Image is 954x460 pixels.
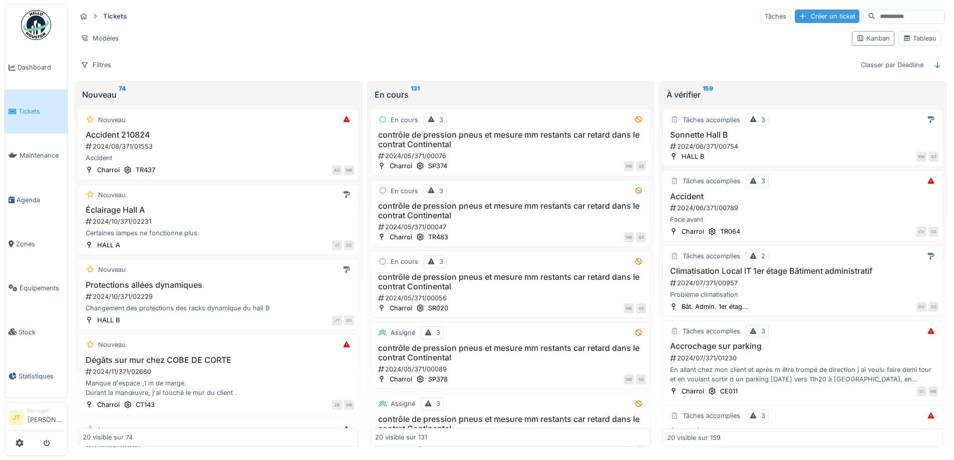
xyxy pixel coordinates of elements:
div: 2024/07/371/00957 [669,278,938,288]
h3: Sonnette Hall B [667,130,938,140]
div: En cours [375,89,647,101]
h3: Protections allées dynamiques [83,280,354,290]
div: MB [344,400,354,410]
li: [PERSON_NAME] [28,407,64,428]
div: 2 [761,251,765,261]
div: 3 [761,411,765,420]
div: CV [916,227,926,237]
div: GS [636,161,646,171]
img: Badge_color-CXgf-gQk.svg [21,10,51,40]
div: GS [928,227,938,237]
div: Tâches accomplies [683,326,740,336]
div: CT143 [136,400,155,409]
span: Stock [19,327,64,337]
div: 2024/06/371/00789 [669,203,938,213]
div: Nouveau [98,190,126,200]
h3: Accident [667,192,938,201]
h3: contrôle de pression pneus et mesure mm restants car retard dans le contrat Continental [375,272,647,291]
div: Nouveau [98,425,126,434]
div: RM [916,152,926,162]
div: 2024/08/371/01553 [85,142,354,151]
div: HALL B [97,315,120,325]
div: HALL B [682,152,704,161]
sup: 131 [411,89,420,101]
div: MB [928,386,938,396]
div: Problème climatisation [667,290,938,299]
div: En cours [391,257,418,266]
a: JT Manager[PERSON_NAME] [9,407,64,431]
div: 3 [439,257,443,266]
div: Tâches [760,9,791,24]
h3: Accident 210824 [83,130,354,140]
div: 20 visible sur 74 [83,432,133,442]
h3: Accrochage [667,426,938,436]
div: 3 [436,328,440,337]
div: Accident [83,153,354,163]
div: TR064 [720,227,740,236]
div: Assigné [391,399,415,408]
div: MB [344,165,354,175]
a: Tickets [5,90,68,134]
div: HALL A [97,240,120,250]
div: 3 [436,399,440,408]
div: Bât. Admin. 1er étag... [682,302,748,311]
div: MB [624,161,634,171]
div: 2024/05/371/00089 [377,364,647,374]
div: 2024/10/371/02229 [85,292,354,301]
span: Équipements [20,283,64,293]
div: Tâches accomplies [683,251,740,261]
a: Statistiques [5,354,68,398]
div: SP374 [428,161,447,171]
li: JT [9,410,24,425]
div: SC [916,386,926,396]
div: GS [636,374,646,384]
h3: Éclairage Hall A [83,205,354,215]
a: Maintenance [5,134,68,178]
div: 2024/06/371/00754 [669,142,938,151]
h3: contrôle de pression pneus et mesure mm restants car retard dans le contrat Continental [375,414,647,433]
div: Filtres [76,58,116,72]
div: MB [624,232,634,242]
div: 3 [761,176,765,186]
div: 3 [439,115,443,125]
div: GS [928,152,938,162]
h3: Dégâts sur mur chez COBE DE CORTE [83,355,354,365]
sup: 159 [703,89,713,101]
div: 2024/11/371/02660 [85,367,354,376]
div: GS [636,232,646,242]
div: Nouveau [82,89,355,101]
div: Modèles [76,31,123,46]
div: Charroi [390,161,412,171]
div: SP378 [428,374,448,384]
div: JT [332,240,342,250]
div: Certaines lampes ne fonctionne plus. [83,228,354,238]
div: CE011 [720,386,738,396]
div: Tâches accomplies [683,176,740,186]
span: Maintenance [20,151,64,160]
div: En allant chez mon client et après m être trompé de direction j ai voulu faire demi tour et en vo... [667,365,938,384]
a: Équipements [5,266,68,310]
div: 2024/07/371/01230 [669,353,938,363]
sup: 74 [119,89,126,101]
h3: contrôle de pression pneus et mesure mm restants car retard dans le contrat Continental [375,201,647,220]
h3: Accrochage sur parking [667,341,938,351]
div: GS [636,303,646,313]
div: GS [344,240,354,250]
div: Nouveau [98,265,126,274]
div: JT [332,315,342,325]
span: Agenda [17,195,64,205]
div: Manque d'espace ,1 m de marge. Durant la manœuvre, j'ai touché le mur du client . [83,378,354,397]
div: Charroi [390,232,412,242]
div: Nouveau [98,115,126,125]
div: 3 [439,186,443,196]
div: Nouveau [98,340,126,349]
div: Charroi [390,303,412,313]
div: MB [624,374,634,384]
div: Tâches accomplies [683,115,740,125]
div: MB [624,303,634,313]
span: Dashboard [18,63,64,72]
div: Créer un ticket [795,10,859,23]
div: 20 visible sur 159 [667,432,721,442]
div: Charroi [97,165,120,175]
div: GS [344,315,354,325]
